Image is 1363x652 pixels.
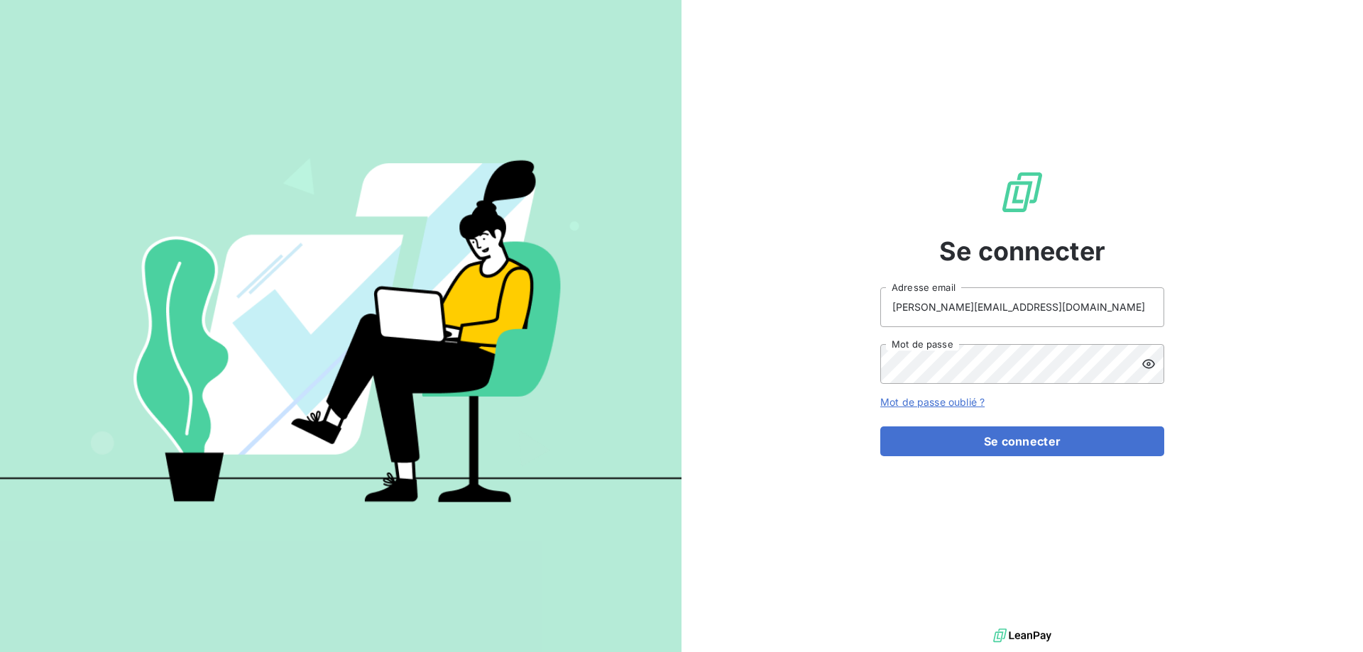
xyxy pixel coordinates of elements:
[993,625,1051,646] img: logo
[880,426,1164,456] button: Se connecter
[939,232,1105,270] span: Se connecter
[1000,170,1045,215] img: Logo LeanPay
[880,396,985,408] a: Mot de passe oublié ?
[880,287,1164,327] input: placeholder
